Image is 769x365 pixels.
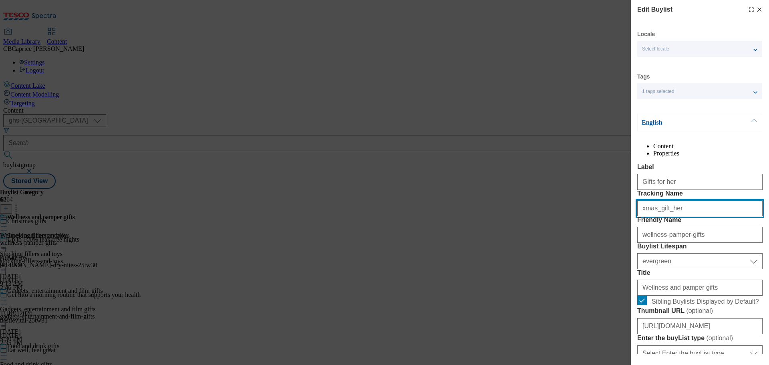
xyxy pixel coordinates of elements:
[637,280,763,296] input: Enter Title
[653,143,763,150] li: Content
[637,227,763,243] input: Enter Friendly Name
[637,5,672,14] h4: Edit Buylist
[637,216,763,224] label: Friendly Name
[637,174,763,190] input: Enter Label
[637,163,763,171] label: Label
[637,318,763,334] input: Enter Thumbnail URL
[637,243,763,250] label: Buylist Lifespan
[642,119,726,127] p: English
[637,190,763,197] label: Tracking Name
[642,89,674,95] span: 1 tags selected
[637,41,762,57] button: Select locale
[637,32,655,36] label: Locale
[637,269,763,276] label: Title
[653,150,763,157] li: Properties
[637,334,763,342] label: Enter the buyList type
[706,335,733,341] span: ( optional )
[637,307,763,315] label: Thumbnail URL
[642,46,669,52] span: Select locale
[637,83,762,99] button: 1 tags selected
[686,307,713,314] span: ( optional )
[637,200,763,216] input: Enter Tracking Name
[652,298,759,305] span: Sibling Buylists Displayed by Default?
[637,75,650,79] label: Tags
